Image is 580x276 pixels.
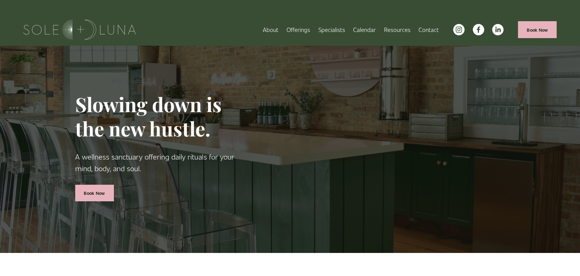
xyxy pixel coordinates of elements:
a: Contact [418,24,439,35]
a: instagram-unauth [453,24,465,35]
a: Specialists [318,24,345,35]
h1: Slowing down is the new hustle. [75,92,253,141]
a: LinkedIn [492,24,504,35]
a: folder dropdown [384,24,411,35]
a: About [263,24,278,35]
a: Calendar [353,24,376,35]
a: facebook-unauth [473,24,484,35]
a: Book Now [75,185,114,202]
a: folder dropdown [286,24,310,35]
span: Resources [384,25,411,34]
img: Sole + Luna [23,20,136,40]
p: A wellness sanctuary offering daily rituals for your mind, body, and soul. [75,151,253,174]
a: Book Now [518,21,557,38]
span: Offerings [286,25,310,34]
